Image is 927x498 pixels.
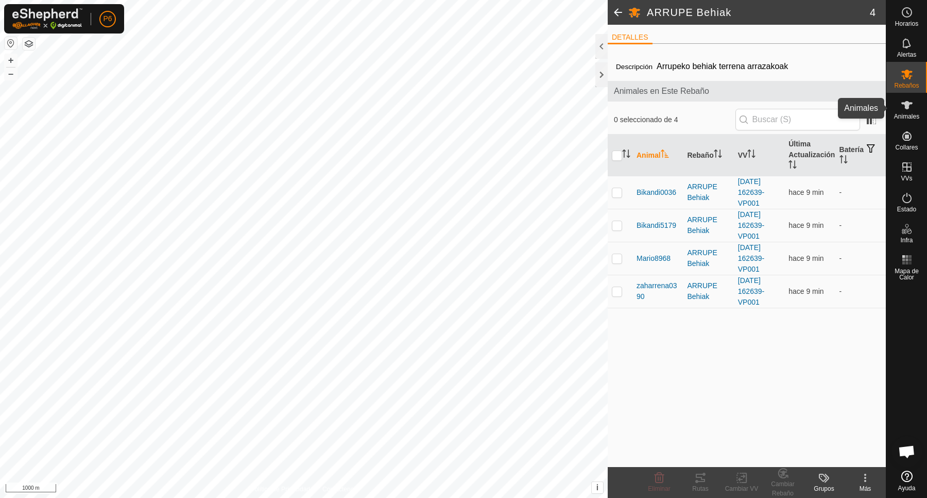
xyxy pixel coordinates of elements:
[895,144,918,151] span: Collares
[835,209,886,242] td: -
[894,82,919,89] span: Rebaños
[788,254,823,262] span: 24 sept 2025, 7:43
[714,151,722,159] p-sorticon: Activar para ordenar
[103,13,112,24] span: P6
[683,135,733,176] th: Rebaño
[803,484,845,493] div: Grupos
[687,280,729,302] div: ARRUPE Behiak
[251,485,310,494] a: Política de Privacidad
[835,275,886,308] td: -
[835,135,886,176] th: Batería
[614,85,880,97] span: Animales en Este Rebaño
[897,206,916,212] span: Estado
[721,484,762,493] div: Cambiar VV
[839,157,848,165] p-sorticon: Activar para ordenar
[900,237,913,243] span: Infra
[622,151,630,159] p-sorticon: Activar para ordenar
[747,151,756,159] p-sorticon: Activar para ordenar
[870,5,875,20] span: 4
[901,175,912,181] span: VVs
[680,484,721,493] div: Rutas
[738,243,764,273] a: [DATE] 162639-VP001
[687,181,729,203] div: ARRUPE Behiak
[637,253,671,264] span: Mario8968
[735,109,860,130] input: Buscar (S)
[5,68,17,80] button: –
[632,135,683,176] th: Animal
[788,287,823,295] span: 24 sept 2025, 7:43
[687,214,729,236] div: ARRUPE Behiak
[734,135,784,176] th: VV
[835,242,886,275] td: -
[648,485,670,492] span: Eliminar
[788,162,797,170] p-sorticon: Activar para ordenar
[592,482,603,493] button: i
[653,58,792,75] span: Arrupeko behiak terrena arrazakoak
[738,276,764,306] a: [DATE] 162639-VP001
[891,436,922,467] div: Chat abierto
[897,52,916,58] span: Alertas
[788,221,823,229] span: 24 sept 2025, 7:43
[637,187,676,198] span: Bikandi0036
[5,37,17,49] button: Restablecer Mapa
[762,479,803,498] div: Cambiar Rebaño
[784,135,835,176] th: Última Actualización
[788,188,823,196] span: 24 sept 2025, 7:43
[608,32,653,44] li: DETALLES
[647,6,870,19] h2: ARRUPE Behiak
[596,483,598,492] span: i
[835,176,886,209] td: -
[637,280,679,302] span: zaharrena0390
[661,151,669,159] p-sorticon: Activar para ordenar
[894,113,919,120] span: Animales
[886,467,927,495] a: Ayuda
[845,484,886,493] div: Más
[12,8,82,29] img: Logo Gallagher
[895,21,918,27] span: Horarios
[23,38,35,50] button: Capas del Mapa
[898,485,916,491] span: Ayuda
[322,485,357,494] a: Contáctenos
[5,54,17,67] button: +
[614,114,735,125] span: 0 seleccionado de 4
[738,177,764,207] a: [DATE] 162639-VP001
[889,268,924,280] span: Mapa de Calor
[738,210,764,240] a: [DATE] 162639-VP001
[637,220,676,231] span: Bikandi5179
[687,247,729,269] div: ARRUPE Behiak
[616,63,653,71] label: Descripción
